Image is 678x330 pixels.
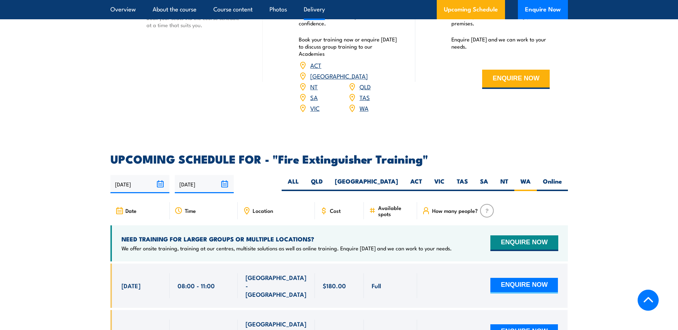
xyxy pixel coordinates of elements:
[178,281,215,290] span: 08:00 - 11:00
[122,245,452,252] p: We offer onsite training, training at our centres, multisite solutions as well as online training...
[310,61,321,69] a: ACT
[246,273,307,298] span: [GEOGRAPHIC_DATA] - [GEOGRAPHIC_DATA]
[490,235,558,251] button: ENQUIRE NOW
[451,36,550,50] p: Enquire [DATE] and we can work to your needs.
[299,36,397,57] p: Book your training now or enquire [DATE] to discuss group training to our Academies
[428,177,451,191] label: VIC
[282,177,305,191] label: ALL
[253,207,273,214] span: Location
[175,175,234,193] input: To date
[537,177,568,191] label: Online
[432,207,478,214] span: How many people?
[125,207,137,214] span: Date
[310,104,320,112] a: VIC
[122,281,140,290] span: [DATE]
[404,177,428,191] label: ACT
[310,93,318,101] a: SA
[494,177,514,191] label: NT
[372,281,381,290] span: Full
[490,278,558,294] button: ENQUIRE NOW
[110,154,568,164] h2: UPCOMING SCHEDULE FOR - "Fire Extinguisher Training"
[185,207,196,214] span: Time
[305,177,329,191] label: QLD
[360,104,368,112] a: WA
[310,71,368,80] a: [GEOGRAPHIC_DATA]
[378,205,412,217] span: Available spots
[122,235,452,243] h4: NEED TRAINING FOR LARGER GROUPS OR MULTIPLE LOCATIONS?
[323,281,346,290] span: $180.00
[330,207,341,214] span: Cost
[110,175,169,193] input: From date
[147,14,245,29] p: Book your seats via the course schedule at a time that suits you.
[360,93,370,101] a: TAS
[310,82,318,91] a: NT
[360,82,371,91] a: QLD
[514,177,537,191] label: WA
[474,177,494,191] label: SA
[482,70,550,89] button: ENQUIRE NOW
[451,177,474,191] label: TAS
[329,177,404,191] label: [GEOGRAPHIC_DATA]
